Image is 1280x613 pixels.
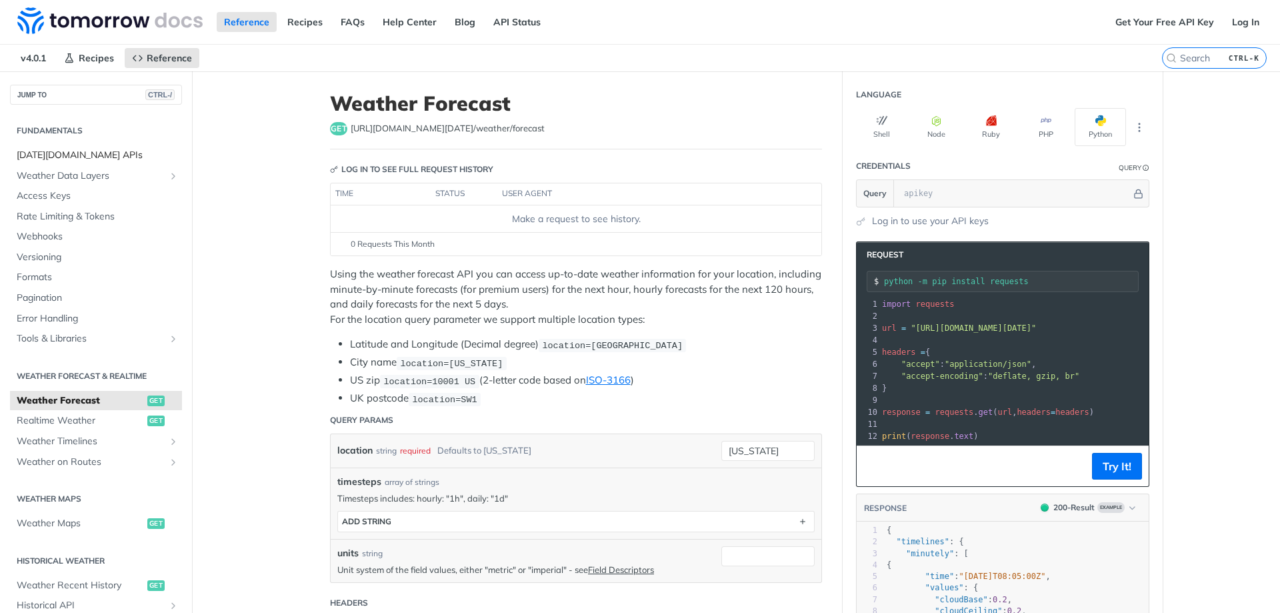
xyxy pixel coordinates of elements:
a: API Status [486,12,548,32]
div: Query [1119,163,1141,173]
button: Hide [1131,187,1145,200]
span: "accept-encoding" [901,372,983,381]
th: status [431,183,497,205]
button: More Languages [1129,117,1149,137]
div: array of strings [385,476,439,488]
button: Ruby [965,108,1017,146]
button: Python [1075,108,1126,146]
span: "[URL][DOMAIN_NAME][DATE]" [911,324,1036,333]
li: UK postcode [350,391,822,406]
div: 11 [857,418,879,430]
span: Weather Timelines [17,435,165,448]
span: { [887,560,891,570]
div: 2 [857,310,879,322]
span: response [882,408,921,417]
span: } [882,384,887,393]
label: units [337,546,359,560]
p: Using the weather forecast API you can access up-to-date weather information for your location, i... [330,267,822,327]
span: requests [935,408,974,417]
span: get [147,396,165,406]
a: Pagination [10,288,182,308]
span: response [911,432,949,441]
button: ADD string [338,512,814,532]
a: Log in to use your API keys [872,214,989,228]
span: Rate Limiting & Tokens [17,210,179,223]
span: "[DATE]T08:05:00Z" [959,572,1045,581]
span: timesteps [337,475,381,489]
span: [DATE][DOMAIN_NAME] APIs [17,149,179,162]
span: ( . ) [882,432,979,441]
div: 200 - Result [1053,502,1095,514]
a: Reference [125,48,199,68]
span: headers [882,348,916,357]
div: 8 [857,382,879,394]
h2: Weather Maps [10,493,182,505]
button: Copy to clipboard [863,456,882,476]
li: US zip (2-letter code based on ) [350,373,822,388]
span: Pagination [17,291,179,305]
span: : { [887,537,964,546]
span: v4.0.1 [13,48,53,68]
a: [DATE][DOMAIN_NAME] APIs [10,145,182,165]
span: Weather Data Layers [17,169,165,183]
span: url [882,324,897,333]
div: 7 [857,594,877,606]
button: Show subpages for Weather Data Layers [168,171,179,181]
span: print [882,432,906,441]
span: headers [1017,408,1051,417]
span: { [882,348,930,357]
div: 1 [857,298,879,310]
a: Rate Limiting & Tokens [10,207,182,227]
a: Weather Mapsget [10,514,182,534]
button: Try It! [1092,453,1142,480]
img: Tomorrow.io Weather API Docs [17,7,203,34]
a: Webhooks [10,227,182,247]
input: apikey [897,180,1131,207]
span: Versioning [17,251,179,264]
span: : , [887,572,1051,581]
span: get [147,416,165,426]
button: Shell [856,108,907,146]
button: Node [911,108,962,146]
div: 10 [857,406,879,418]
a: Weather TimelinesShow subpages for Weather Timelines [10,432,182,452]
span: Reference [147,52,192,64]
div: Language [856,89,901,101]
span: : { [887,583,978,592]
span: Webhooks [17,230,179,243]
span: Weather Forecast [17,394,144,408]
button: 200200-ResultExample [1034,501,1142,514]
div: 4 [857,334,879,346]
a: Log In [1225,12,1267,32]
h1: Weather Forecast [330,91,822,115]
span: "minutely" [906,549,954,558]
span: headers [1055,408,1089,417]
button: PHP [1020,108,1071,146]
div: 5 [857,346,879,358]
span: = [925,408,930,417]
span: requests [916,299,955,309]
a: Realtime Weatherget [10,411,182,431]
span: Formats [17,271,179,284]
span: url [997,408,1012,417]
a: Help Center [375,12,444,32]
span: get [147,580,165,591]
a: Weather Recent Historyget [10,576,182,596]
svg: Key [330,165,338,173]
button: RESPONSE [863,502,907,515]
span: Example [1097,502,1125,513]
div: 6 [857,358,879,370]
span: "timelines" [896,537,949,546]
div: 4 [857,560,877,571]
span: Weather Recent History [17,579,144,592]
div: required [400,441,431,460]
p: Unit system of the field values, either "metric" or "imperial" - see [337,564,715,576]
a: Recipes [57,48,121,68]
div: 5 [857,571,877,582]
h2: Historical Weather [10,555,182,567]
span: = [921,348,925,357]
span: Error Handling [17,312,179,326]
li: Latitude and Longitude (Decimal degree) [350,337,822,352]
div: Make a request to see history. [336,212,816,226]
span: "cloudBase" [935,595,987,604]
